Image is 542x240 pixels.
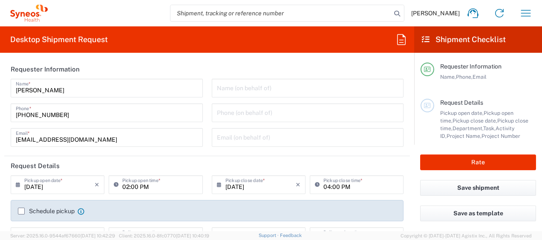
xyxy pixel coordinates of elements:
[456,74,473,80] span: Phone,
[119,233,209,238] span: Client: 2025.16.0-8fc0770
[440,63,502,70] span: Requester Information
[420,206,536,221] button: Save as template
[453,125,483,131] span: Department,
[447,133,481,139] span: Project Name,
[11,162,60,170] h2: Request Details
[10,34,108,45] h2: Desktop Shipment Request
[296,178,300,191] i: ×
[422,34,506,45] h2: Shipment Checklist
[483,125,496,131] span: Task,
[401,232,532,240] span: Copyright © [DATE]-[DATE] Agistix Inc., All Rights Reserved
[170,5,391,21] input: Shipment, tracking or reference number
[18,208,75,214] label: Schedule pickup
[411,9,460,17] span: [PERSON_NAME]
[95,178,99,191] i: ×
[481,133,520,139] span: Project Number
[420,154,536,170] button: Rate
[11,65,80,74] h2: Requester Information
[473,74,487,80] span: Email
[440,74,456,80] span: Name,
[453,117,497,124] span: Pickup close date,
[440,99,483,106] span: Request Details
[259,233,280,238] a: Support
[176,233,209,238] span: [DATE] 10:40:19
[81,233,115,238] span: [DATE] 10:42:29
[10,233,115,238] span: Server: 2025.16.0-9544af67660
[420,180,536,196] button: Save shipment
[280,233,302,238] a: Feedback
[440,110,484,116] span: Pickup open date,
